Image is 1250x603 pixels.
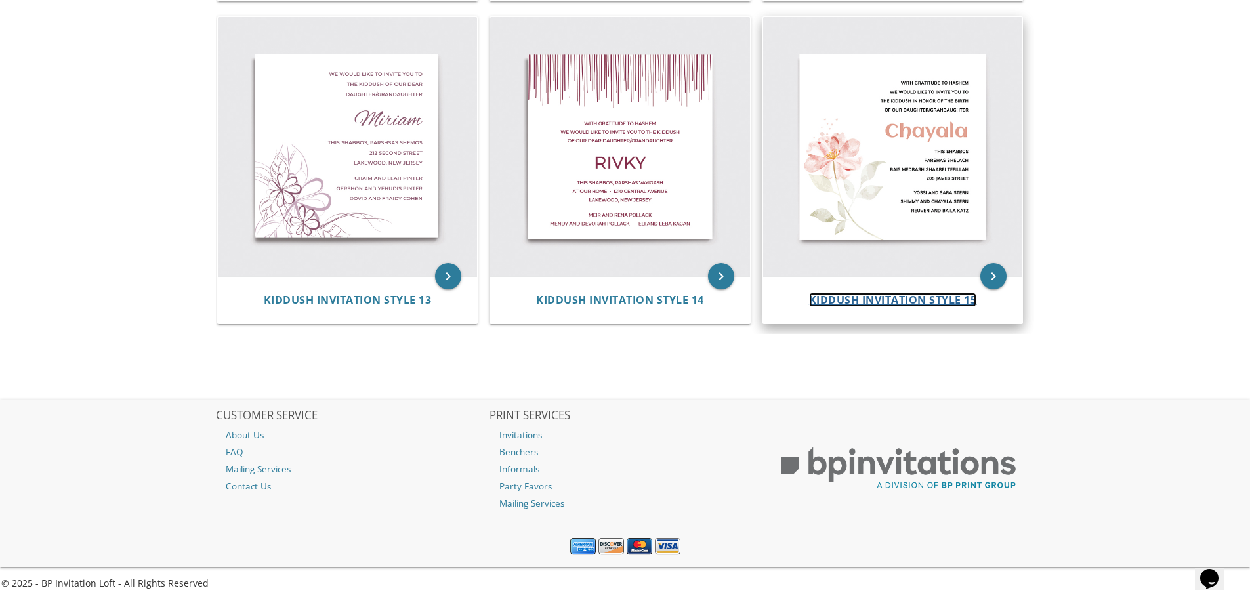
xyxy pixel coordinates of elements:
a: Contact Us [216,478,488,495]
img: Kiddush Invitation Style 15 [763,17,1023,277]
img: Kiddush Invitation Style 14 [490,17,750,277]
a: keyboard_arrow_right [980,263,1007,289]
a: keyboard_arrow_right [708,263,734,289]
a: Mailing Services [490,495,761,512]
a: keyboard_arrow_right [435,263,461,289]
img: MasterCard [627,538,652,555]
a: Kiddush Invitation Style 14 [536,294,704,306]
h2: PRINT SERVICES [490,409,761,423]
span: Kiddush Invitation Style 15 [809,293,977,307]
img: BP Print Group [762,436,1034,501]
a: Mailing Services [216,461,488,478]
a: FAQ [216,444,488,461]
a: Kiddush Invitation Style 13 [264,294,432,306]
a: Invitations [490,426,761,444]
img: American Express [570,538,596,555]
a: Kiddush Invitation Style 15 [809,294,977,306]
h2: CUSTOMER SERVICE [216,409,488,423]
a: Benchers [490,444,761,461]
img: Visa [655,538,680,555]
a: Party Favors [490,478,761,495]
iframe: chat widget [1195,551,1237,590]
span: Kiddush Invitation Style 13 [264,293,432,307]
span: Kiddush Invitation Style 14 [536,293,704,307]
img: Kiddush Invitation Style 13 [218,17,478,277]
a: About Us [216,426,488,444]
a: Informals [490,461,761,478]
img: Discover [598,538,624,555]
